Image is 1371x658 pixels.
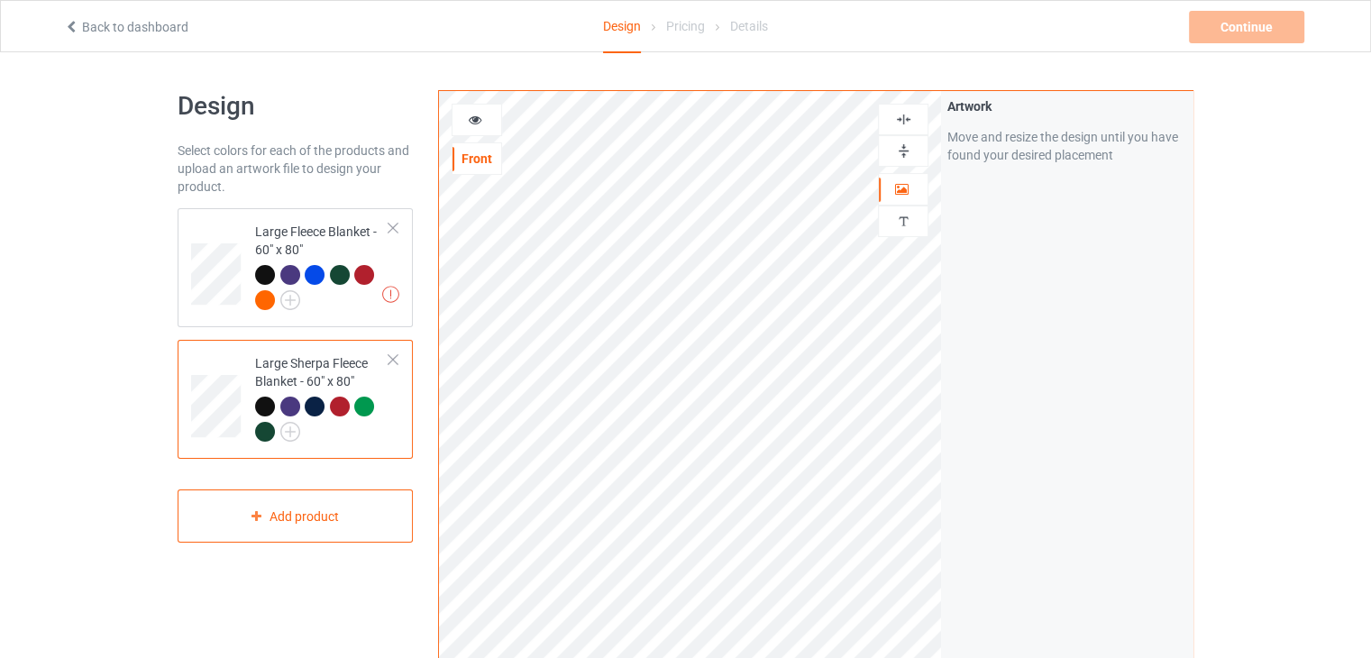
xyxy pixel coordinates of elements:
[947,97,1186,115] div: Artwork
[895,213,912,230] img: svg%3E%0A
[603,1,641,53] div: Design
[947,128,1186,164] div: Move and resize the design until you have found your desired placement
[730,1,768,51] div: Details
[178,340,413,459] div: Large Sherpa Fleece Blanket - 60" x 80"
[280,422,300,442] img: svg+xml;base64,PD94bWwgdmVyc2lvbj0iMS4wIiBlbmNvZGluZz0iVVRGLTgiPz4KPHN2ZyB3aWR0aD0iMjJweCIgaGVpZ2...
[452,150,501,168] div: Front
[64,20,188,34] a: Back to dashboard
[255,223,389,308] div: Large Fleece Blanket - 60" x 80"
[895,111,912,128] img: svg%3E%0A
[178,90,413,123] h1: Design
[178,489,413,543] div: Add product
[666,1,705,51] div: Pricing
[382,286,399,303] img: exclamation icon
[895,142,912,160] img: svg%3E%0A
[280,290,300,310] img: svg+xml;base64,PD94bWwgdmVyc2lvbj0iMS4wIiBlbmNvZGluZz0iVVRGLTgiPz4KPHN2ZyB3aWR0aD0iMjJweCIgaGVpZ2...
[178,142,413,196] div: Select colors for each of the products and upload an artwork file to design your product.
[178,208,413,327] div: Large Fleece Blanket - 60" x 80"
[255,354,389,440] div: Large Sherpa Fleece Blanket - 60" x 80"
